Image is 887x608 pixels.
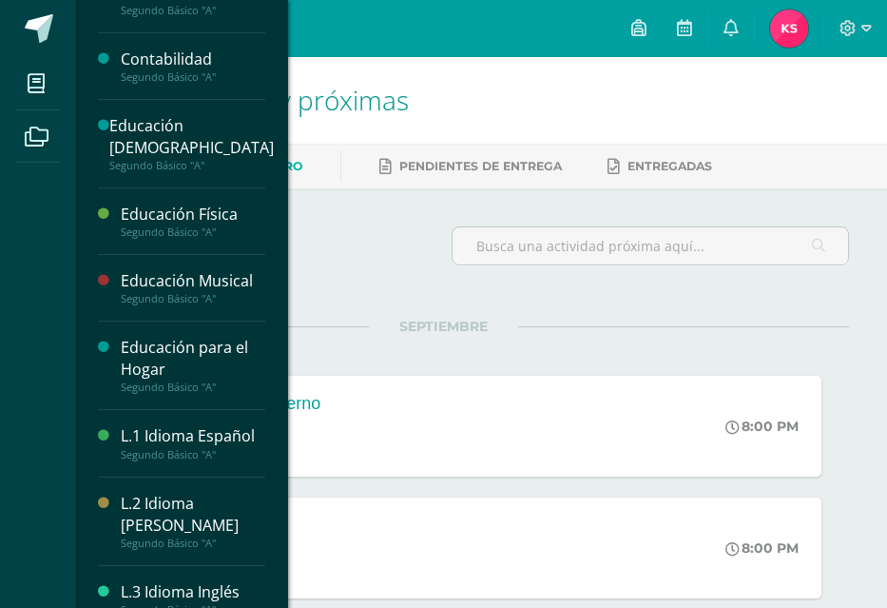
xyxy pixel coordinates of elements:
div: Segundo Básico "A" [121,537,265,550]
a: Educación para el HogarSegundo Básico "A" [121,337,265,394]
div: Educación Musical [121,270,265,292]
div: Educación Física [121,204,265,226]
div: Segundo Básico "A" [121,381,265,394]
div: Segundo Básico "A" [121,448,265,461]
a: Educación MusicalSegundo Básico "A" [121,270,265,305]
a: Educación FísicaSegundo Básico "A" [121,204,265,239]
div: L.3 Idioma Inglés [121,581,265,603]
a: Educación [DEMOGRAPHIC_DATA]Segundo Básico "A" [109,115,274,172]
div: Segundo Básico "A" [121,70,265,84]
a: L.1 Idioma EspañolSegundo Básico "A" [121,425,265,461]
div: Segundo Básico "A" [109,159,274,172]
div: Segundo Básico "A" [121,4,265,17]
div: Educación [DEMOGRAPHIC_DATA] [109,115,274,159]
div: L.2 Idioma [PERSON_NAME] [121,493,265,537]
a: L.2 Idioma [PERSON_NAME]Segundo Básico "A" [121,493,265,550]
div: Segundo Básico "A" [121,226,265,239]
div: L.1 Idioma Español [121,425,265,447]
div: Contabilidad [121,49,265,70]
div: Educación para el Hogar [121,337,265,381]
div: Segundo Básico "A" [121,292,265,305]
a: ContabilidadSegundo Básico "A" [121,49,265,84]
